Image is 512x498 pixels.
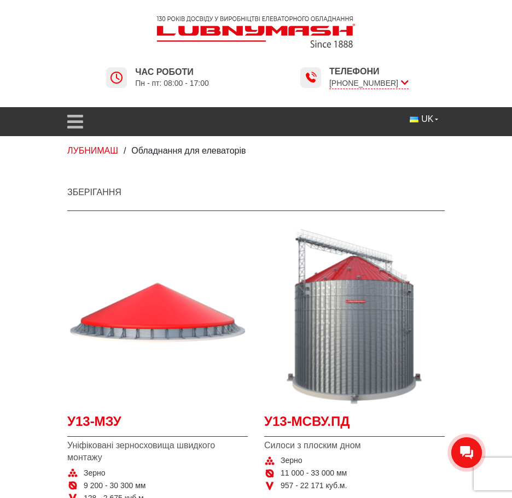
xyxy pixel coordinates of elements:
[110,71,123,84] img: Lubnymash time icon
[124,146,126,155] span: /
[329,78,409,89] span: [PHONE_NUMBER]
[67,146,118,155] a: ЛУБНИМАШ
[403,110,445,128] button: UK
[67,440,248,464] span: Уніфіковані зерносховища швидкого монтажу
[281,468,347,479] span: 11 000 - 33 000 мм
[264,412,445,437] a: У13-МСВУ.ПД
[304,71,317,84] img: Lubnymash time icon
[131,146,246,155] span: Обладнання для елеваторів
[152,11,360,52] img: Lubnymash
[329,66,409,78] span: Телефони
[67,226,248,407] a: Детальніше У13-МЗУ
[135,66,209,78] span: Час роботи
[264,440,445,452] span: Силоси з плоским дном
[281,481,347,491] span: 957 - 22 171 куб.м.
[84,468,106,479] span: Зерно
[135,78,209,89] span: Пн - пт: 08:00 - 17:00
[67,412,248,437] a: У13-МЗУ
[264,226,445,407] a: Детальніше У13-МСВУ.ПД
[84,481,146,491] span: 9 200 - 30 300 мм
[410,116,418,122] img: Українська
[281,455,302,466] span: Зерно
[67,188,121,197] a: Зберігання
[67,107,83,136] button: open menu
[421,113,433,125] span: UK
